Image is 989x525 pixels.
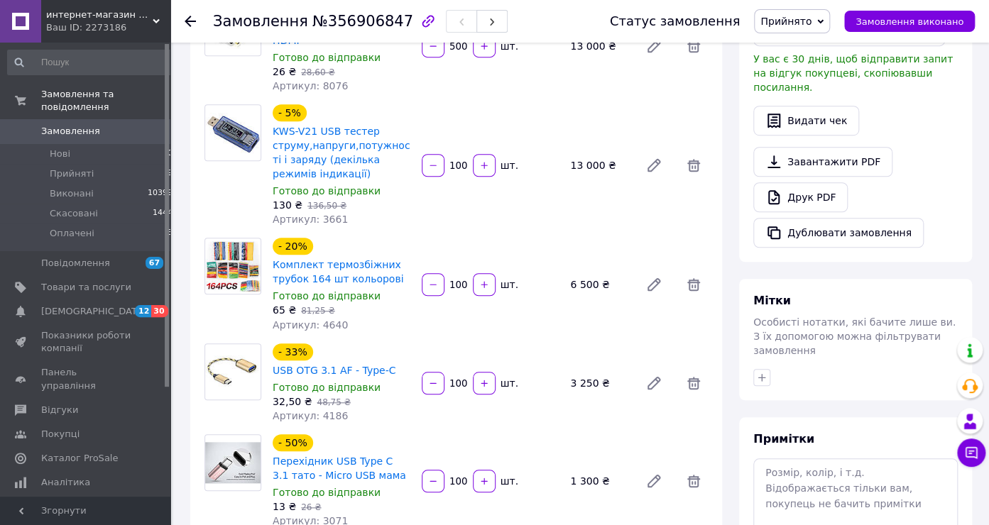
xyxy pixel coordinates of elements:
span: Нові [50,148,70,160]
a: Редагувати [640,467,668,495]
span: 32,50 ₴ [273,396,312,407]
span: Видалити [679,32,708,60]
div: - 5% [273,104,307,121]
div: шт. [497,376,520,390]
span: Товари та послуги [41,281,131,294]
span: 3 [168,227,173,240]
span: Відгуки [41,404,78,416]
input: Пошук [7,50,174,75]
span: Видалити [679,270,708,299]
span: Покупці [41,428,80,441]
button: Видати чек [753,106,859,136]
span: 65 ₴ [273,304,296,316]
span: 0 [168,148,173,160]
span: Готово до відправки [273,290,381,302]
span: 26 ₴ [301,502,321,512]
div: - 50% [273,434,313,451]
span: Каталог ProSale [41,452,118,465]
span: Особисті нотатки, які бачите лише ви. З їх допомогою можна фільтрувати замовлення [753,316,956,356]
span: 30 [151,305,168,317]
span: Видалити [679,369,708,397]
img: Перехідник USB Type C 3.1 тато - Micro USB мама [205,442,261,483]
span: 13 ₴ [273,501,296,512]
span: 10399 [148,187,173,200]
span: 28,60 ₴ [301,67,334,77]
div: - 20% [273,238,313,255]
span: Видалити [679,467,708,495]
span: Артикул: 3661 [273,214,348,225]
span: Замовлення виконано [856,16,963,27]
div: 13 000 ₴ [564,155,634,175]
button: Дублювати замовлення [753,218,924,248]
span: 48,75 ₴ [317,397,350,407]
img: Комплект термозбіжних трубок 164 шт кольорові [205,241,261,292]
span: Мітки [753,294,791,307]
div: шт. [497,474,520,488]
a: Редагувати [640,270,668,299]
span: Показники роботи компанії [41,329,131,355]
a: Завантажити PDF [753,147,892,177]
a: Редагувати [640,32,668,60]
a: Перехідник USB Type C 3.1 тато - Micro USB мама [273,455,406,481]
div: 6 500 ₴ [564,275,634,294]
div: шт. [497,277,520,292]
span: Прийняті [50,167,94,180]
span: Видалити [679,151,708,179]
div: Статус замовлення [610,14,741,28]
span: 9 [168,167,173,180]
div: шт. [497,39,520,53]
div: - 33% [273,343,313,360]
span: Оплачені [50,227,94,240]
span: 26 ₴ [273,66,296,77]
span: Панель управління [41,366,131,392]
span: Замовлення [213,13,308,30]
div: Повернутися назад [185,14,196,28]
div: 3 250 ₴ [564,373,634,393]
img: KWS-V21 USB тестер струму,напруги,потужності і заряду (декілька режимів індикації) [205,113,261,153]
div: 1 300 ₴ [564,471,634,491]
span: Замовлення [41,125,100,138]
span: интернет-магазин «Multitex»(минимальный заказ 500 гр) [46,9,153,21]
span: Артикул: 8076 [273,80,348,92]
span: Готово до відправки [273,382,381,393]
div: Ваш ID: 2273186 [46,21,170,34]
span: Повідомлення [41,257,110,270]
span: У вас є 30 днів, щоб відправити запит на відгук покупцеві, скопіювавши посилання. [753,53,953,93]
span: Прийнято [760,16,812,27]
div: 13 000 ₴ [564,36,634,56]
a: Друк PDF [753,182,848,212]
a: Комплект термозбіжних трубок 164 шт кольорові [273,259,403,284]
a: USB OTG 3.1 AF - Type-C [273,365,395,376]
span: [DEMOGRAPHIC_DATA] [41,305,146,318]
span: Готово до відправки [273,52,381,63]
span: 136,50 ₴ [307,201,346,211]
span: Готово до відправки [273,185,381,197]
a: KWS-V21 USB тестер струму,напруги,потужності і заряду (декілька режимів індикації) [273,126,410,179]
button: Чат з покупцем [957,438,985,467]
div: шт. [497,158,520,172]
span: Скасовані [50,207,98,220]
span: Аналітика [41,476,90,489]
span: 130 ₴ [273,199,302,211]
a: Редагувати [640,369,668,397]
span: 81,25 ₴ [301,306,334,316]
span: Артикул: 4640 [273,319,348,331]
a: Редагувати [640,151,668,179]
span: Примітки [753,432,814,446]
span: 12 [135,305,151,317]
span: 67 [146,257,163,269]
span: 1444 [153,207,173,220]
span: Артикул: 4186 [273,410,348,421]
span: №356906847 [312,13,413,30]
img: USB OTG 3.1 AF - Type-C [205,355,261,387]
button: Замовлення виконано [844,11,975,32]
span: Готово до відправки [273,487,381,498]
span: Замовлення та повідомлення [41,88,170,114]
span: Виконані [50,187,94,200]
